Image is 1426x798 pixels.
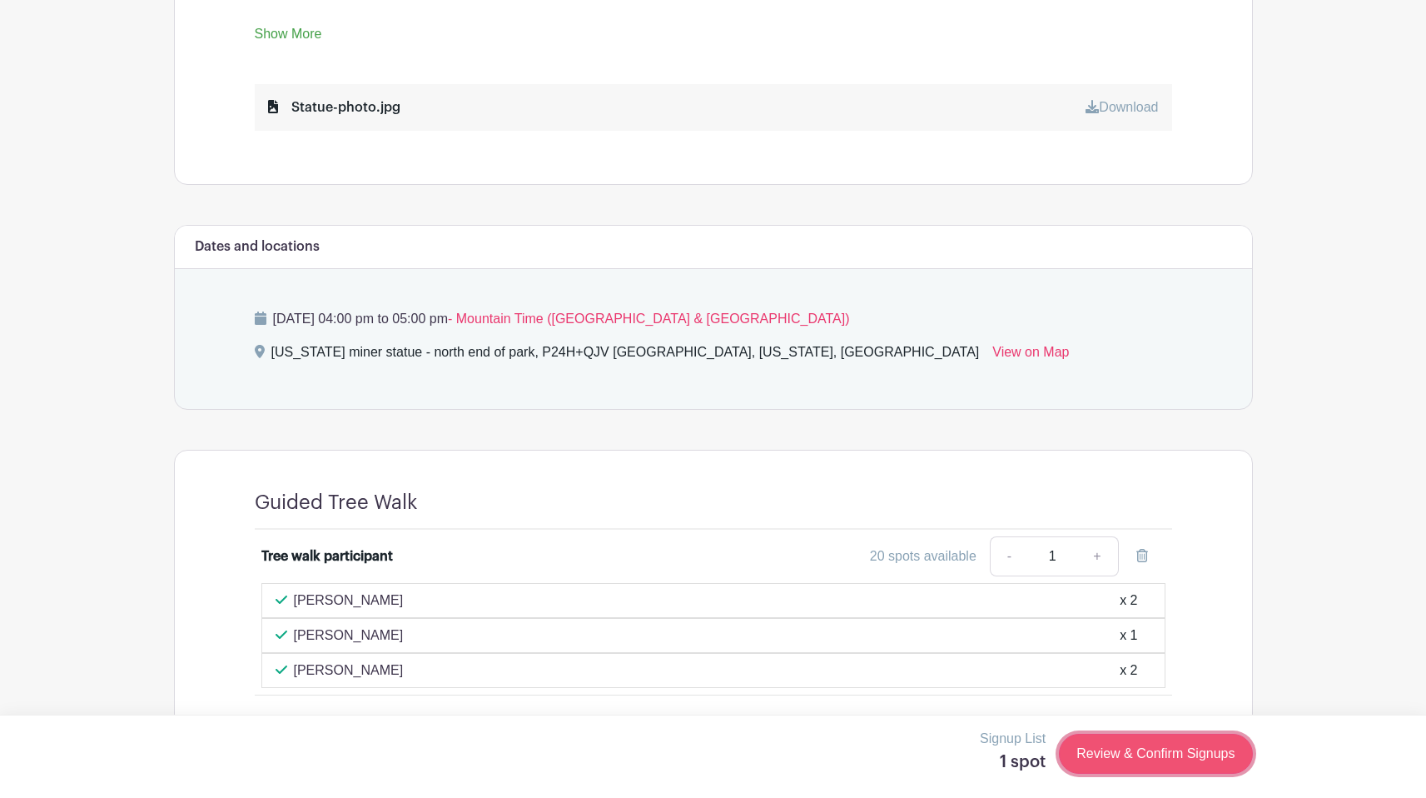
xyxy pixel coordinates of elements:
[294,661,404,681] p: [PERSON_NAME]
[255,27,322,47] a: Show More
[980,752,1046,772] h5: 1 spot
[255,309,1172,329] p: [DATE] 04:00 pm to 05:00 pm
[1059,734,1252,774] a: Review & Confirm Signups
[294,626,404,646] p: [PERSON_NAME]
[1086,100,1158,114] a: Download
[1120,661,1137,681] div: x 2
[870,546,976,566] div: 20 spots available
[990,536,1028,576] a: -
[1076,536,1118,576] a: +
[271,342,980,369] div: [US_STATE] miner statue - north end of park, P24H+QJV [GEOGRAPHIC_DATA], [US_STATE], [GEOGRAPHIC_...
[268,97,400,117] div: Statue-photo.jpg
[992,342,1069,369] a: View on Map
[1120,591,1137,611] div: x 2
[294,591,404,611] p: [PERSON_NAME]
[448,312,849,326] span: - Mountain Time ([GEOGRAPHIC_DATA] & [GEOGRAPHIC_DATA])
[255,491,417,515] h4: Guided Tree Walk
[195,239,320,255] h6: Dates and locations
[1120,626,1137,646] div: x 1
[261,546,393,566] div: Tree walk participant
[980,729,1046,749] p: Signup List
